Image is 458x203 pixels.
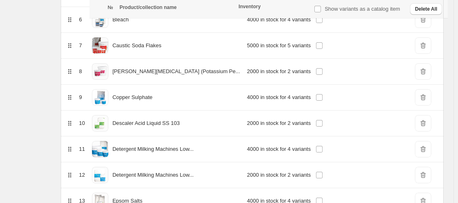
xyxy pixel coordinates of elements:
[79,172,85,178] span: 12
[92,115,108,131] img: 8.jpg
[112,42,161,50] p: Caustic Soda Flakes
[112,145,194,153] p: Detergent Milking Machines Low...
[112,67,240,76] p: [PERSON_NAME][MEDICAL_DATA] (Potassium Pe...
[92,167,108,183] img: 1_cd53b921-aa24-4908-ae26-0076581bd269.jpg
[410,3,442,15] button: Delete All
[245,7,313,33] td: 4000 in stock for 4 variants
[245,85,313,111] td: 4000 in stock for 4 variants
[79,94,82,100] span: 9
[108,5,113,10] span: №
[92,89,108,106] img: Produkte_Blok_Shopify_18_6fa8f729-c8f0-41e4-841d-06590b0db067.jpg
[325,6,400,12] span: Show variants as a catalog item
[112,171,194,179] p: Detergent Milking Machines Low...
[79,146,85,152] span: 11
[79,16,82,23] span: 6
[245,136,313,162] td: 4000 in stock for 4 variants
[112,119,180,127] p: Descaler Acid Liquid SS 103
[119,5,176,10] span: Product/collection name
[79,42,82,48] span: 7
[245,59,313,85] td: 2000 in stock for 2 variants
[245,33,313,59] td: 5000 in stock for 5 variants
[79,68,82,74] span: 8
[415,6,437,12] span: Delete All
[245,162,313,188] td: 2000 in stock for 2 variants
[92,37,108,54] img: 1_cda89672-2678-4cfa-a5ee-b4f6c5d731b2.jpg
[92,141,108,157] img: 3_f11842c2-345c-4551-bbe0-1ed4df45216e.jpg
[112,93,153,101] p: Copper Sulphate
[79,120,85,126] span: 10
[112,16,129,24] p: Bleach
[92,63,108,80] img: ProdukteBlok_Shopify_14_efdbdc5e-f417-4eac-a466-066d03db0e5f.jpg
[245,111,313,136] td: 2000 in stock for 2 variants
[238,3,309,10] div: Inventory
